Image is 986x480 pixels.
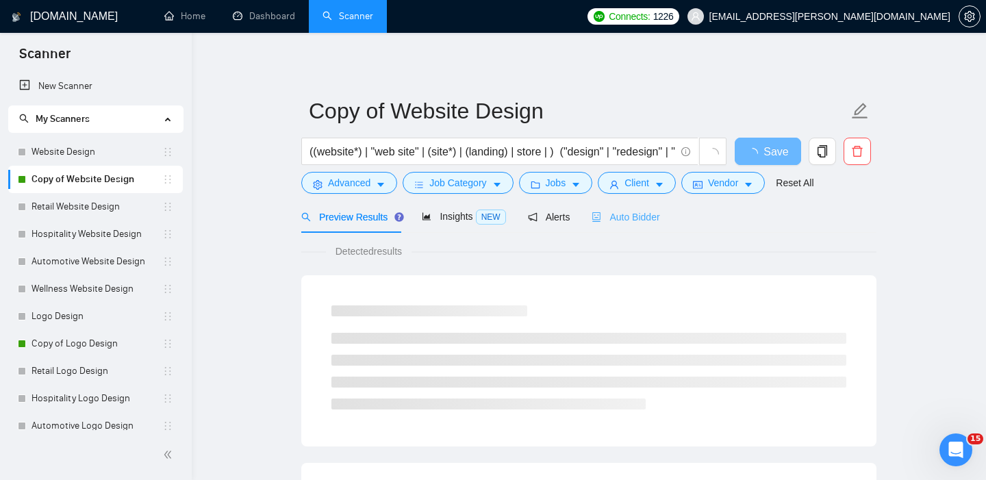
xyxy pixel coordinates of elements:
iframe: To enrich screen reader interactions, please activate Accessibility in Grammarly extension settings [939,433,972,466]
button: idcardVendorcaret-down [681,172,765,194]
span: Jobs [546,175,566,190]
span: holder [162,147,173,157]
a: Copy of Logo Design [31,330,162,357]
div: ✅ How To: Connect your agency to [DOMAIN_NAME] [28,352,229,381]
span: Connects: [609,9,650,24]
span: Detected results [326,244,412,259]
div: Задать вопрос [28,275,229,289]
span: Advanced [328,175,370,190]
span: double-left [163,448,177,462]
span: robot [592,212,601,222]
img: Profile image for Dima [215,22,242,49]
span: holder [162,283,173,294]
span: Scanner [8,44,81,73]
div: ✅ How To: Connect your agency to [DOMAIN_NAME] [20,346,254,386]
span: user [609,179,619,190]
span: holder [162,229,173,240]
li: Automotive Website Design [8,248,183,275]
img: logo [12,6,21,28]
span: area-chart [422,212,431,221]
a: Copy of Website Design [31,166,162,193]
div: Недавние сообщенияProfile image for AI Assistant from GigRadar 📡Если вам нужна дополнительная пом... [14,184,260,256]
span: caret-down [492,179,502,190]
span: holder [162,201,173,212]
span: edit [851,102,869,120]
li: Retail Website Design [8,193,183,220]
span: holder [162,256,173,267]
span: Job Category [429,175,486,190]
li: Wellness Website Design [8,275,183,303]
span: caret-down [571,179,581,190]
a: searchScanner [323,10,373,22]
span: caret-down [376,179,385,190]
span: Preview Results [301,212,400,223]
li: Automotive Logo Design [8,412,183,440]
span: My Scanners [36,113,90,125]
a: New Scanner [19,73,172,100]
button: copy [809,138,836,165]
span: search [301,212,311,222]
span: Insights [422,211,505,222]
a: Website Design [31,138,162,166]
a: Automotive Website Design [31,248,162,275]
li: Hospitality Logo Design [8,385,183,412]
span: Vendor [708,175,738,190]
span: holder [162,338,173,349]
span: holder [162,420,173,431]
span: search [19,114,29,123]
div: Недавние сообщения [28,196,246,210]
button: delete [844,138,871,165]
span: 15 [968,433,983,444]
div: • 3 ч назад [176,230,229,244]
a: Automotive Logo Design [31,412,162,440]
span: 1226 [653,9,674,24]
li: Hospitality Website Design [8,220,183,248]
a: dashboardDashboard [233,10,295,22]
span: setting [313,179,323,190]
button: Save [735,138,801,165]
input: Search Freelance Jobs... [309,143,675,160]
div: AI Assistant from GigRadar 📡 [61,230,173,244]
li: Copy of Website Design [8,166,183,193]
p: Чем мы можем помочь? [27,121,246,167]
a: homeHome [164,10,205,22]
span: bars [414,179,424,190]
span: Главная [23,388,68,398]
span: My Scanners [19,113,90,125]
span: delete [844,145,870,157]
span: caret-down [655,179,664,190]
div: Profile image for AI Assistant from GigRadar 📡Если вам нужна дополнительная помощь с отправкой пр... [14,205,260,255]
a: Retail Website Design [31,193,162,220]
button: userClientcaret-down [598,172,676,194]
span: folder [531,179,540,190]
a: Wellness Website Design [31,275,162,303]
span: copy [809,145,835,157]
span: Client [624,175,649,190]
a: setting [959,11,981,22]
span: caret-down [744,179,753,190]
a: Hospitality Logo Design [31,385,162,412]
span: Alerts [528,212,570,223]
span: Save [763,143,788,160]
img: upwork-logo.png [594,11,605,22]
span: setting [959,11,980,22]
a: Reset All [776,175,813,190]
span: notification [528,212,538,222]
span: holder [162,311,173,322]
img: Profile image for AI Assistant from GigRadar 📡 [28,216,55,244]
li: Retail Logo Design [8,357,183,385]
div: Задать вопрос [14,263,260,301]
a: Retail Logo Design [31,357,162,385]
img: logo [27,26,49,48]
span: info-circle [681,147,690,156]
li: Logo Design [8,303,183,330]
button: folderJobscaret-down [519,172,593,194]
span: Помощь [207,388,249,398]
li: New Scanner [8,73,183,100]
a: Logo Design [31,303,162,330]
span: loading [707,148,719,160]
li: Website Design [8,138,183,166]
span: holder [162,174,173,185]
span: Поиск по статьям [28,320,125,335]
img: Profile image for Nazar [189,22,216,49]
